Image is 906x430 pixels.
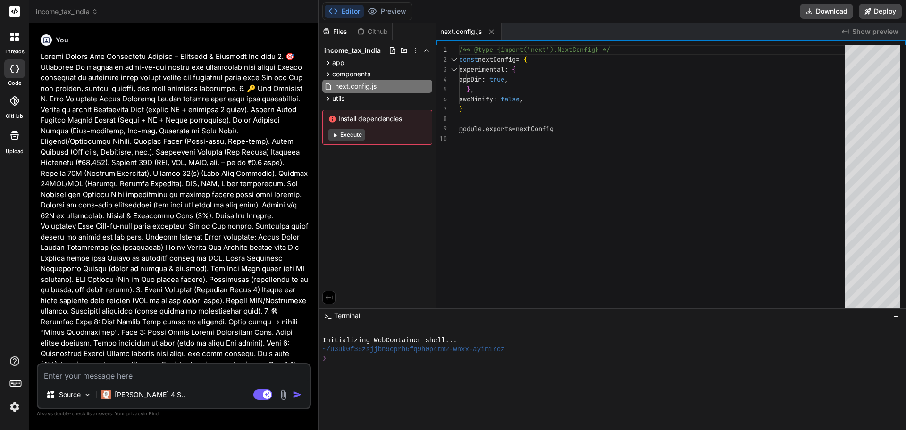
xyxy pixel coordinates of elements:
h6: You [56,35,68,45]
button: Execute [328,129,365,141]
div: Github [353,27,392,36]
img: attachment [278,389,289,400]
span: false [501,95,520,103]
span: swcMinify [459,95,493,103]
span: − [893,311,898,321]
span: = [516,55,520,64]
span: true [489,75,504,83]
div: 6 [436,94,447,104]
p: Always double-check its answers. Your in Bind [37,409,311,418]
span: experimental [459,65,504,74]
img: icon [293,390,302,399]
span: : [482,75,486,83]
div: 1 [436,45,447,55]
span: } [459,105,463,113]
div: Click to collapse the range. [448,55,460,65]
span: { [523,55,527,64]
span: , [520,95,523,103]
span: nextConfig [516,124,554,133]
span: } [467,85,470,93]
span: /** @type {import('next').NextConfig} */ [459,45,610,54]
span: Initializing WebContainer shell... [322,336,457,345]
button: Preview [364,5,410,18]
img: Claude 4 Sonnet [101,390,111,399]
div: 2 [436,55,447,65]
span: components [332,69,370,79]
span: Terminal [334,311,360,321]
button: Deploy [859,4,902,19]
span: income_tax_india [324,46,381,55]
div: Click to collapse the range. [448,65,460,74]
label: GitHub [6,112,23,120]
button: − [891,308,900,323]
span: >_ [324,311,331,321]
div: 7 [436,104,447,114]
span: next.config.js [334,81,377,92]
label: Upload [6,148,24,156]
span: next.config.js [440,27,482,36]
span: app [332,58,344,67]
span: ❯ [322,354,327,363]
span: const [459,55,478,64]
span: : [504,65,508,74]
span: = [512,124,516,133]
label: threads [4,48,25,56]
span: utils [332,94,344,103]
button: Editor [325,5,364,18]
span: , [470,85,474,93]
span: privacy [126,411,143,416]
img: settings [7,399,23,415]
div: 9 [436,124,447,134]
button: Download [800,4,853,19]
span: exports [486,124,512,133]
div: 4 [436,74,447,84]
span: nextConfig [478,55,516,64]
div: Files [319,27,353,36]
p: [PERSON_NAME] 4 S.. [115,390,185,399]
p: Source [59,390,81,399]
div: 3 [436,65,447,74]
span: income_tax_india [36,7,98,17]
label: code [8,79,21,87]
span: module [459,124,482,133]
span: appDir [459,75,482,83]
div: 10 [436,134,447,144]
span: ~/u3uk0f35zsjjbn9cprh6fq9h0p4tm2-wnxx-ayim1rez [322,345,504,354]
span: Show preview [852,27,898,36]
span: Install dependencies [328,114,426,124]
div: 8 [436,114,447,124]
span: , [504,75,508,83]
div: 5 [436,84,447,94]
span: : [493,95,497,103]
img: Pick Models [84,391,92,399]
span: { [512,65,516,74]
span: . [482,124,486,133]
